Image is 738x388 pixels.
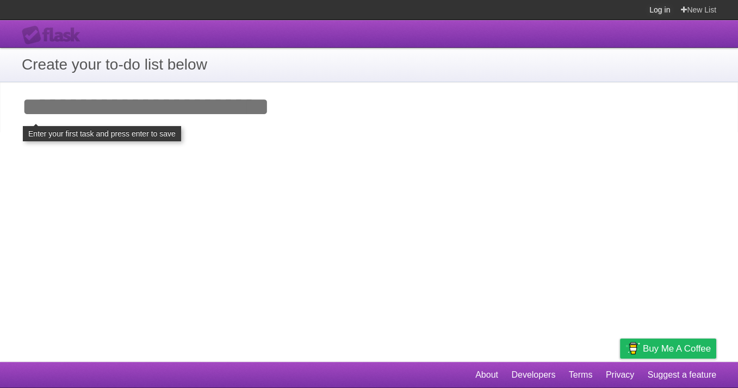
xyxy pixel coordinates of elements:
[569,365,593,385] a: Terms
[643,339,711,358] span: Buy me a coffee
[22,26,87,45] div: Flask
[625,339,640,358] img: Buy me a coffee
[475,365,498,385] a: About
[606,365,634,385] a: Privacy
[511,365,555,385] a: Developers
[22,53,716,76] h1: Create your to-do list below
[648,365,716,385] a: Suggest a feature
[620,339,716,359] a: Buy me a coffee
